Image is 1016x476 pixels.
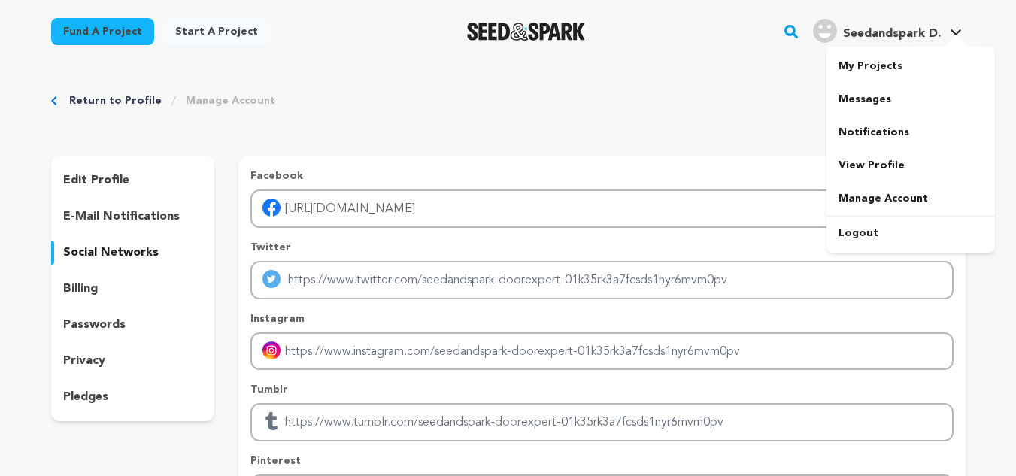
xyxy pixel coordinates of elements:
[810,16,965,43] a: Seedandspark D.'s Profile
[250,382,953,397] p: Tumblr
[163,18,270,45] a: Start a project
[63,171,129,189] p: edit profile
[250,311,953,326] p: Instagram
[826,83,995,116] a: Messages
[250,168,953,183] p: Facebook
[51,93,966,108] div: Breadcrumb
[826,50,995,83] a: My Projects
[826,217,995,250] a: Logout
[262,341,281,359] img: instagram-mobile.svg
[843,28,941,40] span: Seedandspark D.
[51,241,215,265] button: social networks
[63,388,108,406] p: pledges
[810,16,965,47] span: Seedandspark D.'s Profile
[250,240,953,255] p: Twitter
[51,313,215,337] button: passwords
[250,403,953,441] input: Enter tubmlr profile link
[63,352,105,370] p: privacy
[250,261,953,299] input: Enter twitter profile link
[826,116,995,149] a: Notifications
[51,168,215,193] button: edit profile
[813,19,837,43] img: user.png
[186,93,275,108] a: Manage Account
[63,208,180,226] p: e-mail notifications
[63,280,98,298] p: billing
[813,19,941,43] div: Seedandspark D.'s Profile
[250,189,953,228] input: Enter facebook profile link
[63,316,126,334] p: passwords
[467,23,585,41] img: Seed&Spark Logo Dark Mode
[51,205,215,229] button: e-mail notifications
[51,349,215,373] button: privacy
[262,412,281,430] img: tumblr.svg
[69,93,162,108] a: Return to Profile
[467,23,585,41] a: Seed&Spark Homepage
[51,277,215,301] button: billing
[262,270,281,288] img: twitter-mobile.svg
[51,385,215,409] button: pledges
[262,199,281,217] img: facebook-mobile.svg
[63,244,159,262] p: social networks
[250,332,953,371] input: Enter instagram handle link
[826,149,995,182] a: View Profile
[51,18,154,45] a: Fund a project
[250,453,953,468] p: Pinterest
[826,182,995,215] a: Manage Account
